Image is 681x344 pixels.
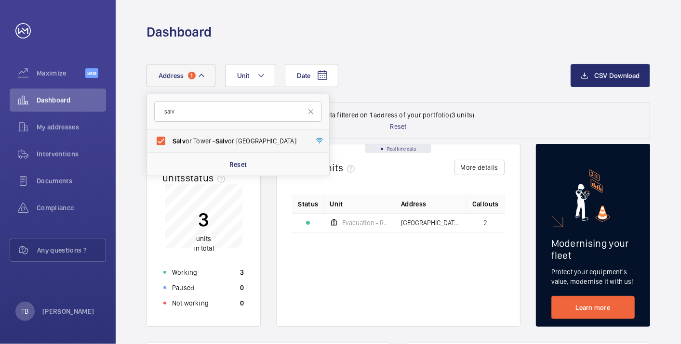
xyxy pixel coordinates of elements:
p: Data filtered on 1 address of your portfolio (3 units) [322,110,475,120]
span: Salv [215,137,228,145]
span: Unit [330,199,343,209]
button: CSV Download [571,64,650,87]
span: Dashboard [37,95,106,105]
span: units [196,235,212,243]
span: 2 [483,219,487,226]
span: Documents [37,176,106,186]
p: Status [298,199,318,209]
span: Maximize [37,68,85,78]
span: 1 [188,72,196,79]
p: in total [193,234,214,254]
span: Compliance [37,203,106,213]
p: Working [172,268,197,277]
span: Address [159,72,184,79]
span: CSV Download [594,72,640,79]
span: Address [401,199,426,209]
p: 0 [240,298,244,308]
p: Not working [172,298,209,308]
p: 0 [240,283,244,293]
span: Interventions [37,149,106,159]
p: 3 [240,268,244,277]
span: status [186,172,229,184]
div: Real time data [365,144,431,153]
span: Salv [173,137,186,145]
a: Learn more [551,296,635,319]
p: Protect your equipment's value, modernise it with us! [551,267,635,286]
span: My addresses [37,122,106,132]
p: Reset [229,160,247,169]
p: Reset [390,122,407,131]
span: Any questions ? [37,245,106,255]
button: More details [454,160,505,175]
span: Unit [237,72,250,79]
span: Callouts [472,199,499,209]
span: units [320,162,359,174]
p: TB [21,306,28,316]
button: Unit [225,64,275,87]
p: [PERSON_NAME] [42,306,94,316]
p: 3 [193,208,214,232]
h2: Modernising your fleet [551,237,635,261]
p: Paused [172,283,194,293]
button: Date [285,64,338,87]
input: Search by address [154,102,322,122]
button: Address1 [147,64,215,87]
img: marketing-card.svg [575,169,611,222]
span: Beta [85,68,98,78]
span: [GEOGRAPHIC_DATA] - [GEOGRAPHIC_DATA] [401,219,461,226]
h1: Dashboard [147,23,212,41]
span: Evacuation - Right Hand Lift [342,219,389,226]
span: or Tower - or [GEOGRAPHIC_DATA] [173,136,305,146]
span: Date [297,72,311,79]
